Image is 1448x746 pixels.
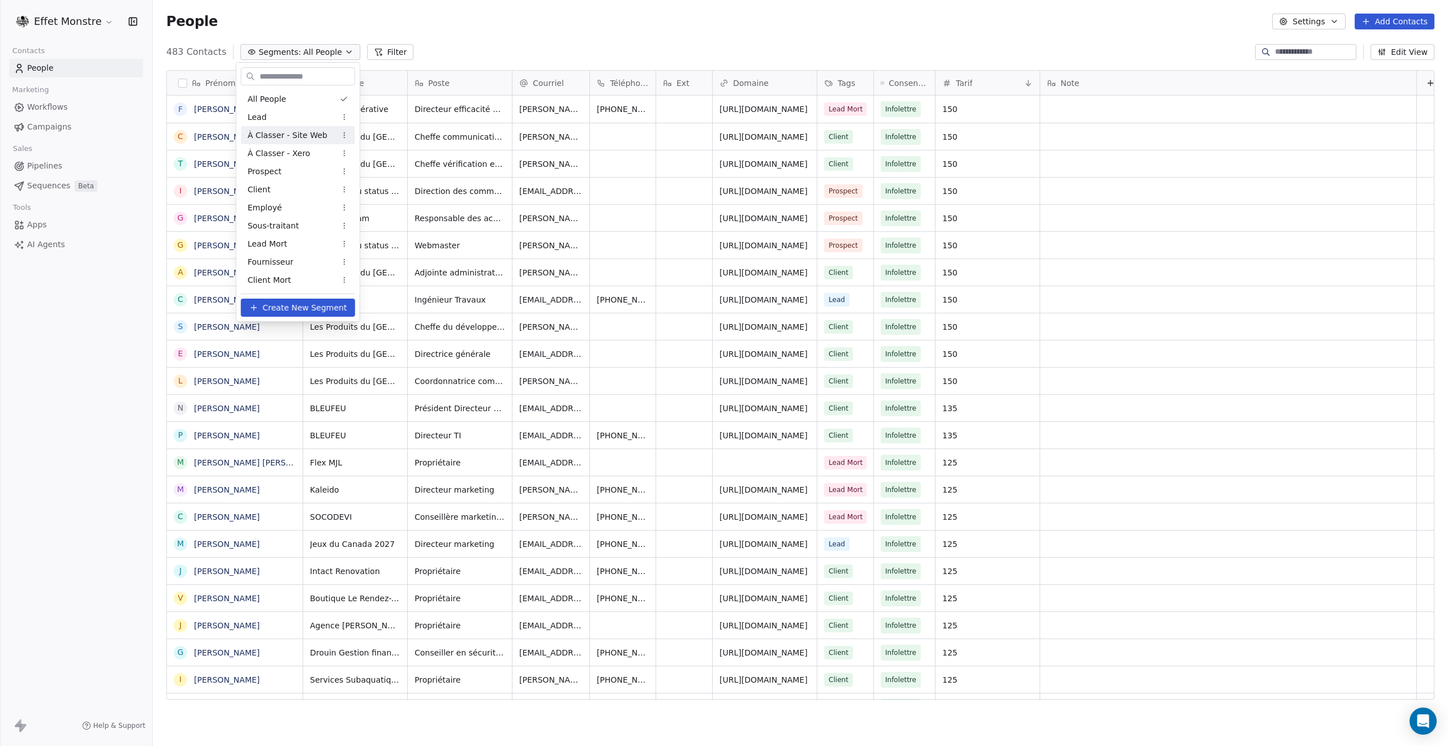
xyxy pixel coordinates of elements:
[248,220,299,232] span: Sous-traitant
[248,256,294,268] span: Fournisseur
[248,202,282,214] span: Employé
[241,299,355,317] button: Create New Segment
[248,130,327,141] span: À Classer - Site Web
[262,302,347,314] span: Create New Segment
[248,184,271,196] span: Client
[248,93,286,105] span: All People
[248,274,291,286] span: Client Mort
[248,166,282,178] span: Prospect
[241,90,355,289] div: Suggestions
[248,238,287,250] span: Lead Mort
[248,148,311,159] span: À Classer - Xero
[248,111,267,123] span: Lead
